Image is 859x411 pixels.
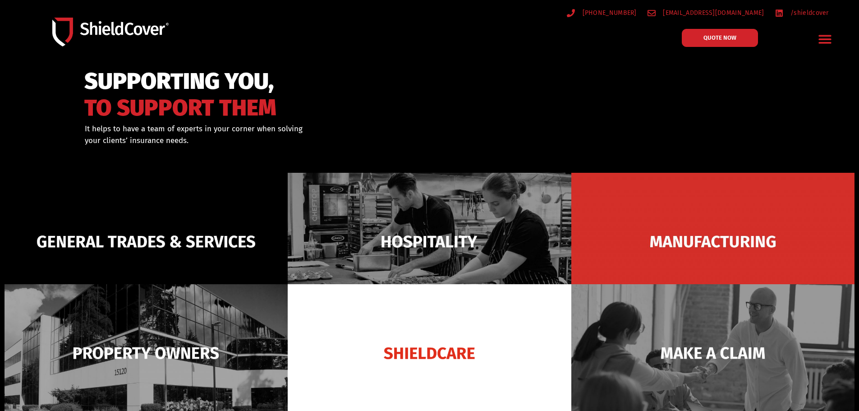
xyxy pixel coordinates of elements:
a: /shieldcover [775,7,829,18]
span: [EMAIL_ADDRESS][DOMAIN_NAME] [661,7,764,18]
img: Shield-Cover-Underwriting-Australia-logo-full [52,18,169,46]
span: [PHONE_NUMBER] [580,7,637,18]
p: your clients’ insurance needs. [85,135,476,147]
span: SUPPORTING YOU, [84,72,276,91]
span: QUOTE NOW [703,35,736,41]
div: It helps to have a team of experts in your corner when solving [85,123,476,146]
a: [PHONE_NUMBER] [567,7,637,18]
a: QUOTE NOW [682,29,758,47]
div: Menu Toggle [815,28,836,50]
a: [EMAIL_ADDRESS][DOMAIN_NAME] [648,7,764,18]
span: /shieldcover [788,7,829,18]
